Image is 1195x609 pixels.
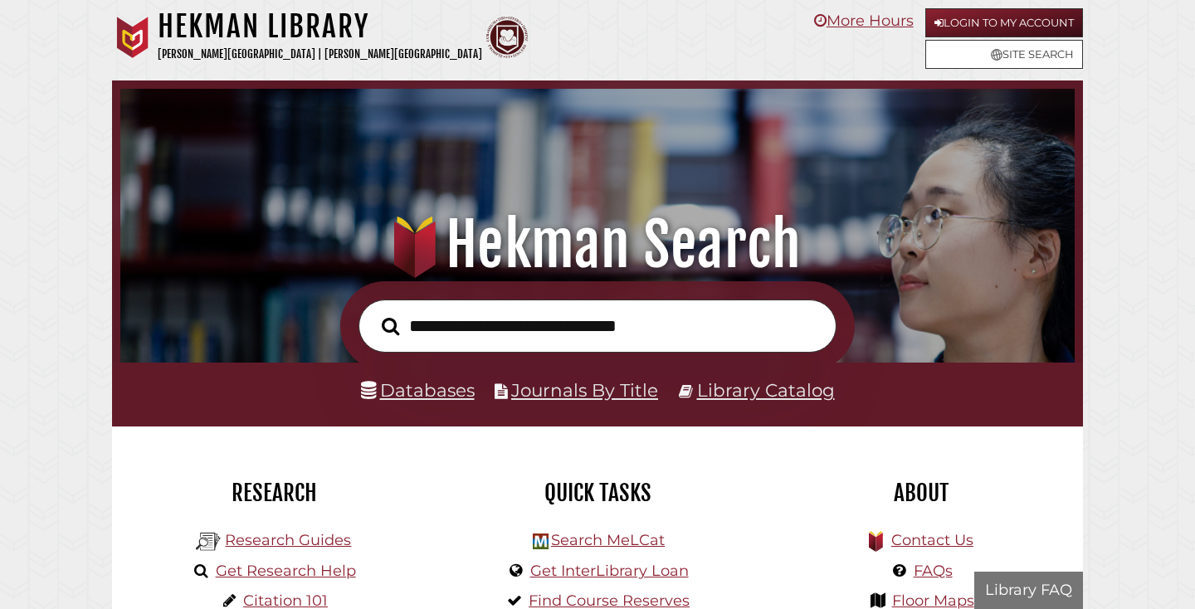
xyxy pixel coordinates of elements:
a: Library Catalog [697,379,835,401]
img: Hekman Library Logo [533,533,549,549]
a: Search MeLCat [551,531,665,549]
a: FAQs [914,562,953,580]
a: Site Search [925,40,1083,69]
h1: Hekman Search [139,208,1057,281]
img: Calvin University [112,17,154,58]
img: Hekman Library Logo [196,529,221,554]
h2: About [772,479,1071,507]
a: Login to My Account [925,8,1083,37]
a: Research Guides [225,531,351,549]
a: Get InterLibrary Loan [530,562,689,580]
a: Databases [361,379,475,401]
a: Get Research Help [216,562,356,580]
h2: Quick Tasks [448,479,747,507]
i: Search [382,316,399,335]
a: Journals By Title [511,379,658,401]
p: [PERSON_NAME][GEOGRAPHIC_DATA] | [PERSON_NAME][GEOGRAPHIC_DATA] [158,45,482,64]
a: Contact Us [891,531,973,549]
h2: Research [124,479,423,507]
h1: Hekman Library [158,8,482,45]
img: Calvin Theological Seminary [486,17,528,58]
a: More Hours [814,12,914,30]
button: Search [373,313,407,340]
